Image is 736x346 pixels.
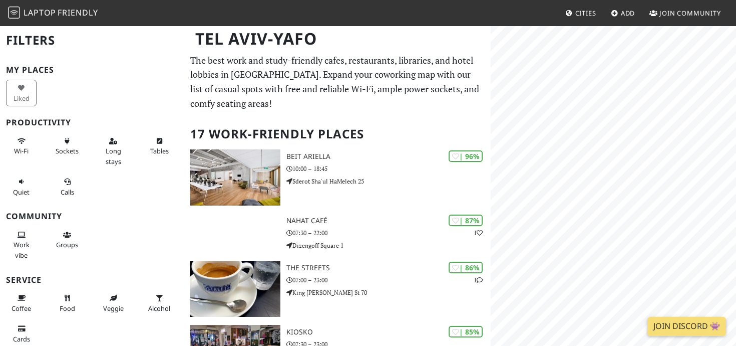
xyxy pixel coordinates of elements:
[8,7,20,19] img: LaptopFriendly
[190,119,485,149] h2: 17 Work-Friendly Places
[60,304,75,313] span: Food
[659,9,721,18] span: Join Community
[190,261,280,317] img: The Streets
[14,240,30,259] span: People working
[98,290,129,316] button: Veggie
[561,4,600,22] a: Cities
[52,133,83,159] button: Sockets
[144,290,175,316] button: Alcohol
[103,304,124,313] span: Veggie
[187,25,489,53] h1: Tel Aviv-Yafo
[286,152,491,161] h3: Beit Ariella
[449,326,483,337] div: | 85%
[184,261,491,317] a: The Streets | 86% 1 The Streets 07:00 – 23:00 King [PERSON_NAME] St 70
[621,9,635,18] span: Add
[6,212,178,221] h3: Community
[6,133,37,159] button: Wi-Fi
[52,227,83,253] button: Groups
[575,9,596,18] span: Cities
[449,262,483,273] div: | 86%
[449,150,483,162] div: | 96%
[647,317,726,336] a: Join Discord 👾
[8,5,98,22] a: LaptopFriendly LaptopFriendly
[286,288,491,297] p: King [PERSON_NAME] St 70
[24,7,56,18] span: Laptop
[6,118,178,127] h3: Productivity
[6,174,37,200] button: Quiet
[52,290,83,316] button: Food
[148,304,170,313] span: Alcohol
[190,53,485,111] p: The best work and study-friendly cafes, restaurants, libraries, and hotel lobbies in [GEOGRAPHIC_...
[14,146,29,155] span: Stable Wi-Fi
[184,149,491,206] a: Beit Ariella | 96% Beit Ariella 10:00 – 18:45 Sderot Sha'ul HaMelech 25
[98,133,129,169] button: Long stays
[6,227,37,263] button: Work vibe
[645,4,725,22] a: Join Community
[13,188,30,197] span: Quiet
[56,240,78,249] span: Group tables
[6,275,178,285] h3: Service
[449,215,483,226] div: | 87%
[286,275,491,285] p: 07:00 – 23:00
[13,334,30,343] span: Credit cards
[150,146,169,155] span: Work-friendly tables
[106,146,121,165] span: Long stays
[58,7,98,18] span: Friendly
[56,146,79,155] span: Power sockets
[61,188,74,197] span: Video/audio calls
[474,275,483,285] p: 1
[6,290,37,316] button: Coffee
[144,133,175,159] button: Tables
[286,241,491,250] p: Dizengoff Square 1
[286,164,491,174] p: 10:00 – 18:45
[286,264,491,272] h3: The Streets
[190,149,280,206] img: Beit Ariella
[6,65,178,75] h3: My Places
[184,214,491,253] a: | 87% 1 Nahat Café 07:30 – 22:00 Dizengoff Square 1
[12,304,31,313] span: Coffee
[474,228,483,238] p: 1
[607,4,639,22] a: Add
[6,25,178,56] h2: Filters
[286,217,491,225] h3: Nahat Café
[52,174,83,200] button: Calls
[286,328,491,336] h3: Kiosko
[286,177,491,186] p: Sderot Sha'ul HaMelech 25
[286,228,491,238] p: 07:30 – 22:00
